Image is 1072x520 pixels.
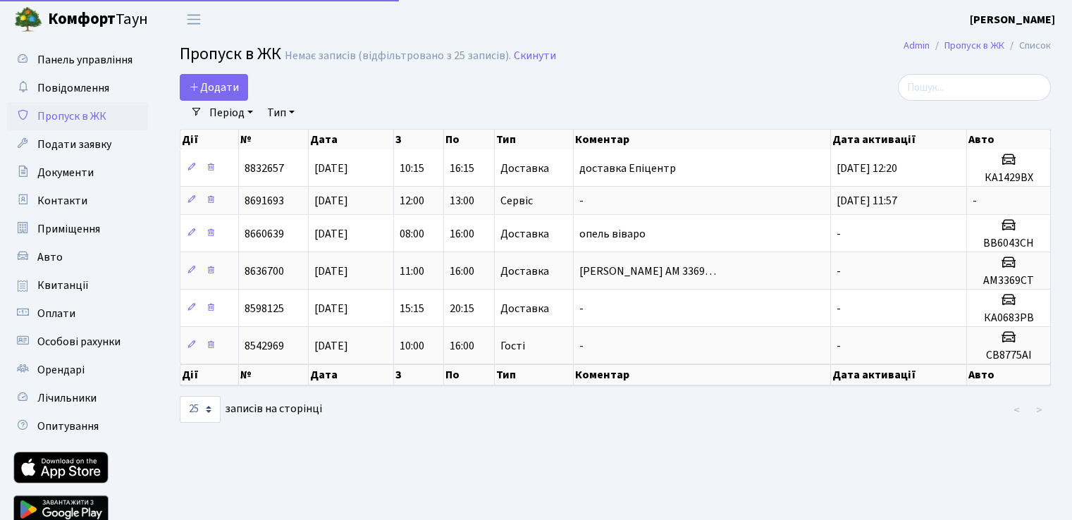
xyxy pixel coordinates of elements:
span: [PERSON_NAME] АМ 3369… [579,264,716,279]
h5: КА1429ВХ [973,171,1045,185]
span: - [837,301,841,316]
span: 16:00 [450,264,474,279]
a: Документи [7,159,148,187]
span: доставка Епіцентр [579,161,676,176]
b: [PERSON_NAME] [970,12,1055,27]
span: 13:00 [450,193,474,209]
button: Переключити навігацію [176,8,211,31]
a: Приміщення [7,215,148,243]
span: 16:00 [450,226,474,242]
span: - [837,226,841,242]
span: 08:00 [400,226,424,242]
h5: КА0683РВ [973,311,1045,325]
a: Пропуск в ЖК [944,38,1004,53]
th: Дата [309,364,394,385]
b: Комфорт [48,8,116,30]
span: - [837,338,841,354]
th: Дії [180,364,239,385]
span: - [837,264,841,279]
th: З [394,130,445,149]
span: Орендарі [37,362,85,378]
span: Лічильники [37,390,97,406]
span: Сервіс [500,195,533,206]
a: Додати [180,74,248,101]
span: Контакти [37,193,87,209]
th: Дії [180,130,239,149]
span: опель віваро [579,226,646,242]
span: [DATE] [314,161,348,176]
span: Гості [500,340,525,352]
span: - [973,193,977,209]
a: Період [204,101,259,125]
span: Таун [48,8,148,32]
a: Квитанції [7,271,148,299]
th: Коментар [574,130,831,149]
th: Дата активації [831,130,967,149]
a: Лічильники [7,384,148,412]
th: По [444,364,495,385]
div: Немає записів (відфільтровано з 25 записів). [285,49,511,63]
a: Орендарі [7,356,148,384]
h5: СВ8775АІ [973,349,1045,362]
span: - [579,193,584,209]
span: Пропуск в ЖК [37,109,106,124]
th: Тип [495,130,574,149]
span: 20:15 [450,301,474,316]
span: 8660639 [245,226,284,242]
span: Квитанції [37,278,89,293]
span: 10:00 [400,338,424,354]
span: [DATE] [314,193,348,209]
span: Доставка [500,303,549,314]
nav: breadcrumb [882,31,1072,61]
th: З [394,364,445,385]
span: 8636700 [245,264,284,279]
span: 8832657 [245,161,284,176]
h5: АМ3369СТ [973,274,1045,287]
a: Скинути [514,49,556,63]
span: Подати заявку [37,137,111,152]
a: Оплати [7,299,148,328]
th: Авто [967,130,1051,149]
th: По [444,130,495,149]
a: Подати заявку [7,130,148,159]
a: Особові рахунки [7,328,148,356]
li: Список [1004,38,1051,54]
input: Пошук... [898,74,1051,101]
span: [DATE] 11:57 [837,193,897,209]
span: 8691693 [245,193,284,209]
a: Опитування [7,412,148,440]
span: [DATE] [314,301,348,316]
th: Дата активації [831,364,967,385]
span: Доставка [500,266,549,277]
a: Пропуск в ЖК [7,102,148,130]
a: Авто [7,243,148,271]
span: Приміщення [37,221,100,237]
span: 16:00 [450,338,474,354]
label: записів на сторінці [180,396,322,423]
th: Тип [495,364,574,385]
span: 11:00 [400,264,424,279]
th: Дата [309,130,394,149]
span: - [579,338,584,354]
th: № [239,364,309,385]
span: Авто [37,249,63,265]
span: Опитування [37,419,99,434]
span: [DATE] 12:20 [837,161,897,176]
select: записів на сторінці [180,396,221,423]
span: Панель управління [37,52,133,68]
span: 10:15 [400,161,424,176]
a: Контакти [7,187,148,215]
h5: ВВ6043СН [973,237,1045,250]
span: [DATE] [314,264,348,279]
span: Додати [189,80,239,95]
th: № [239,130,309,149]
span: - [579,301,584,316]
span: Особові рахунки [37,334,121,349]
span: 15:15 [400,301,424,316]
a: Admin [904,38,930,53]
span: 8542969 [245,338,284,354]
span: Повідомлення [37,80,109,96]
span: Доставка [500,163,549,174]
th: Авто [967,364,1051,385]
a: Панель управління [7,46,148,74]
